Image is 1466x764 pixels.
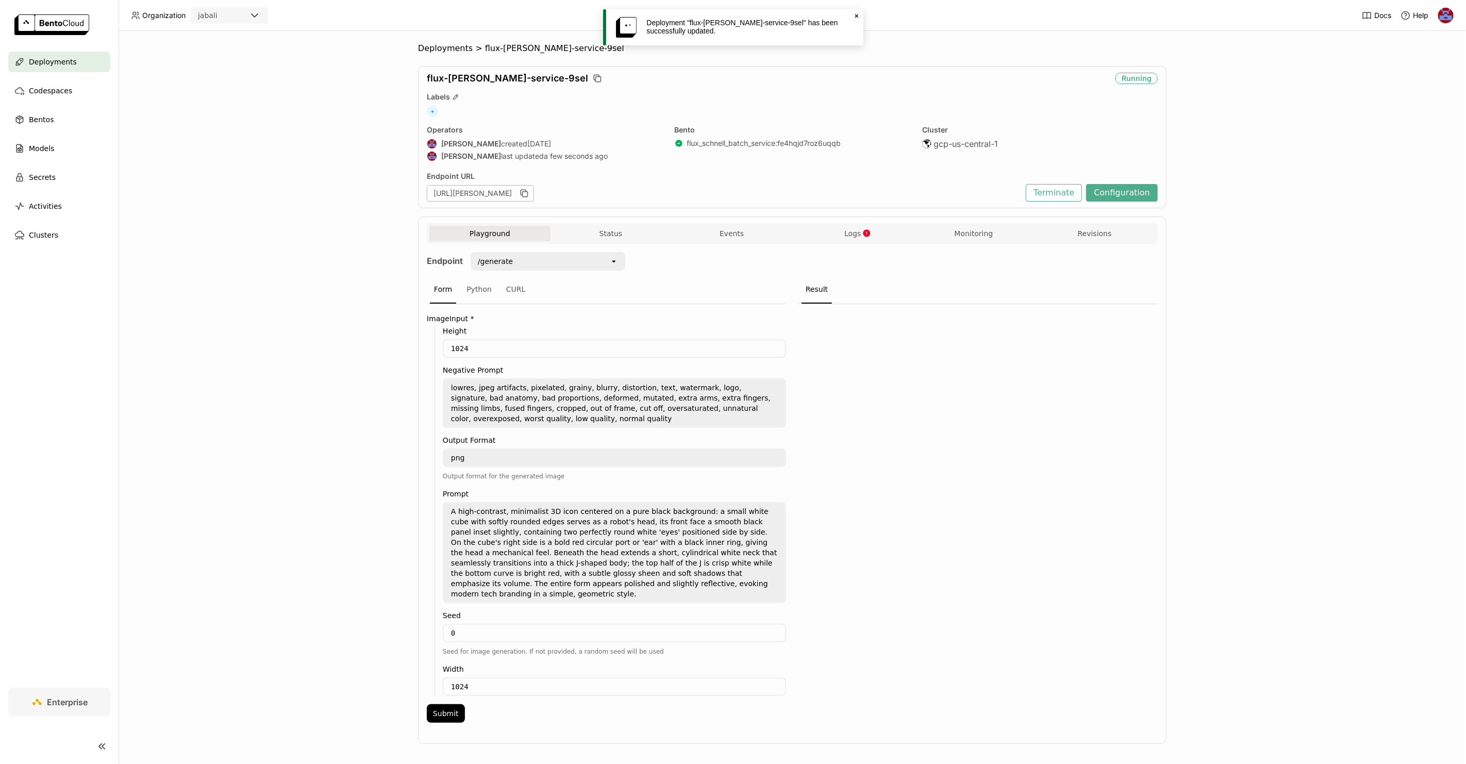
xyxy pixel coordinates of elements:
a: Activities [8,196,110,217]
a: Deployments [8,52,110,72]
label: Height [443,327,786,335]
div: Labels [427,92,1158,102]
a: Enterprise [8,688,110,717]
button: Configuration [1086,184,1158,202]
span: Models [29,142,54,155]
button: Submit [427,704,465,723]
span: [DATE] [527,139,551,148]
a: Models [8,138,110,159]
img: Jhonatan Oliveira [427,152,437,161]
span: Secrets [29,171,56,184]
div: Endpoint URL [427,172,1021,181]
input: Selected /generate. [514,256,515,267]
div: Operators [427,125,662,135]
span: Deployments [418,43,473,54]
span: + [427,106,438,117]
div: Python [462,276,496,304]
img: Jhonatan Oliveira [427,139,437,148]
div: jabali [198,10,218,21]
label: Output Format [443,436,786,444]
span: Bentos [29,113,54,126]
strong: [PERSON_NAME] [441,152,501,161]
button: Terminate [1026,184,1082,202]
div: [URL][PERSON_NAME] [427,185,534,202]
div: Form [430,276,456,304]
div: Deployment "flux-[PERSON_NAME]-service-9sel" has been successfully updated. [647,19,848,35]
strong: Endpoint [427,256,463,266]
label: ImageInput * [427,314,786,323]
span: gcp-us-central-1 [934,139,998,149]
a: Docs [1362,10,1391,21]
span: Help [1413,11,1428,20]
a: Codespaces [8,80,110,101]
span: flux-[PERSON_NAME]-service-9sel [427,73,588,84]
img: logo [14,14,89,35]
div: Result [802,276,832,304]
svg: Close [853,12,861,20]
textarea: A high-contrast, minimalist 3D icon centered on a pure black background: a small white cube with ... [444,503,785,602]
span: Docs [1374,11,1391,20]
a: Secrets [8,167,110,188]
a: Clusters [8,225,110,245]
div: Seed for image generation. If not provided, a random seed will be used [443,646,786,657]
button: Revisions [1034,226,1155,241]
div: /generate [478,256,513,267]
a: Bentos [8,109,110,130]
div: Bento [675,125,910,135]
button: Playground [429,226,551,241]
textarea: png [444,450,785,466]
span: Deployments [29,56,77,68]
div: CURL [502,276,530,304]
textarea: lowres, jpeg artifacts, pixelated, grainy, blurry, distortion, text, watermark, logo, signature, ... [444,379,785,427]
label: Seed [443,611,786,620]
span: Codespaces [29,85,72,97]
span: > [473,43,485,54]
span: Organization [142,11,186,20]
span: a few seconds ago [544,152,608,161]
nav: Breadcrumbs navigation [418,43,1167,54]
span: Clusters [29,229,58,241]
input: Selected jabali. [219,11,220,21]
svg: open [610,257,618,265]
label: Prompt [443,490,786,498]
button: Status [551,226,672,241]
a: flux_schnell_batch_service:fe4hqjd7roz6uqqb [687,139,841,148]
span: Activities [29,200,62,212]
div: last updated [427,151,662,161]
div: Cluster [922,125,1158,135]
span: Logs [844,229,861,238]
label: Width [443,665,786,673]
label: Negative Prompt [443,366,786,374]
div: Output format for the generated image [443,471,786,481]
img: Jhonatan Oliveira [1438,8,1454,23]
span: flux-[PERSON_NAME]-service-9sel [485,43,624,54]
div: Help [1401,10,1428,21]
button: Events [671,226,792,241]
div: Running [1115,73,1158,84]
button: Monitoring [913,226,1035,241]
span: Enterprise [47,697,88,707]
div: created [427,139,662,149]
strong: [PERSON_NAME] [441,139,501,148]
